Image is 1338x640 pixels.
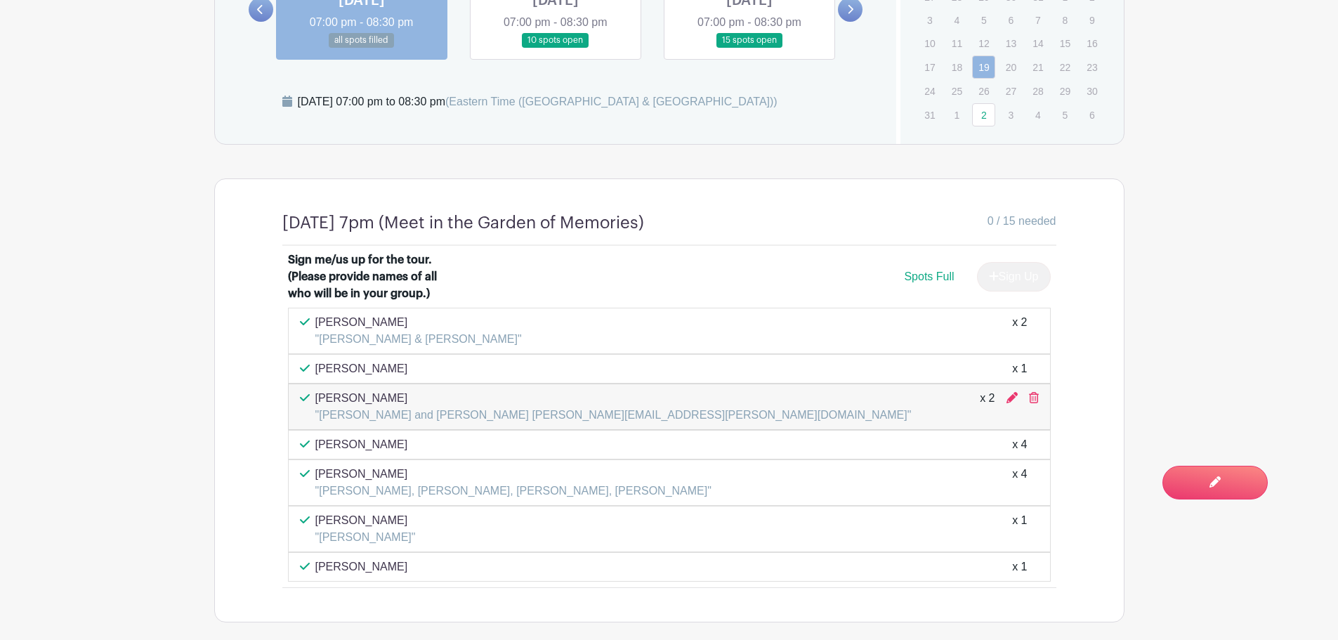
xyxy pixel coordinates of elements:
[980,390,995,424] div: x 2
[1080,104,1103,126] p: 6
[1080,80,1103,102] p: 30
[972,80,995,102] p: 26
[1026,56,1049,78] p: 21
[282,213,644,233] h4: [DATE] 7pm (Meet in the Garden of Memories)
[315,436,408,453] p: [PERSON_NAME]
[904,270,954,282] span: Spots Full
[999,80,1023,102] p: 27
[1012,436,1027,453] div: x 4
[972,55,995,79] a: 19
[315,390,912,407] p: [PERSON_NAME]
[972,9,995,31] p: 5
[918,104,941,126] p: 31
[315,559,408,575] p: [PERSON_NAME]
[1054,56,1077,78] p: 22
[918,32,941,54] p: 10
[1054,32,1077,54] p: 15
[972,32,995,54] p: 12
[945,104,969,126] p: 1
[918,56,941,78] p: 17
[1012,512,1027,546] div: x 1
[1080,9,1103,31] p: 9
[1012,360,1027,377] div: x 1
[315,529,416,546] p: "[PERSON_NAME]"
[1026,32,1049,54] p: 14
[999,32,1023,54] p: 13
[1054,104,1077,126] p: 5
[1012,466,1027,499] div: x 4
[1012,314,1027,348] div: x 2
[298,93,778,110] div: [DATE] 07:00 pm to 08:30 pm
[918,80,941,102] p: 24
[315,466,711,483] p: [PERSON_NAME]
[1054,9,1077,31] p: 8
[999,9,1023,31] p: 6
[999,56,1023,78] p: 20
[972,103,995,126] a: 2
[988,213,1056,230] span: 0 / 15 needed
[315,331,522,348] p: "[PERSON_NAME] & [PERSON_NAME]"
[945,56,969,78] p: 18
[1026,80,1049,102] p: 28
[315,407,912,424] p: "[PERSON_NAME] and [PERSON_NAME] [PERSON_NAME][EMAIL_ADDRESS][PERSON_NAME][DOMAIN_NAME]"
[445,96,778,107] span: (Eastern Time ([GEOGRAPHIC_DATA] & [GEOGRAPHIC_DATA]))
[945,9,969,31] p: 4
[945,80,969,102] p: 25
[315,360,408,377] p: [PERSON_NAME]
[918,9,941,31] p: 3
[1080,56,1103,78] p: 23
[288,252,462,302] div: Sign me/us up for the tour. (Please provide names of all who will be in your group.)
[1026,9,1049,31] p: 7
[1054,80,1077,102] p: 29
[315,483,711,499] p: "[PERSON_NAME], [PERSON_NAME], [PERSON_NAME], [PERSON_NAME]"
[1026,104,1049,126] p: 4
[999,104,1023,126] p: 3
[1012,559,1027,575] div: x 1
[1080,32,1103,54] p: 16
[945,32,969,54] p: 11
[315,314,522,331] p: [PERSON_NAME]
[315,512,416,529] p: [PERSON_NAME]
